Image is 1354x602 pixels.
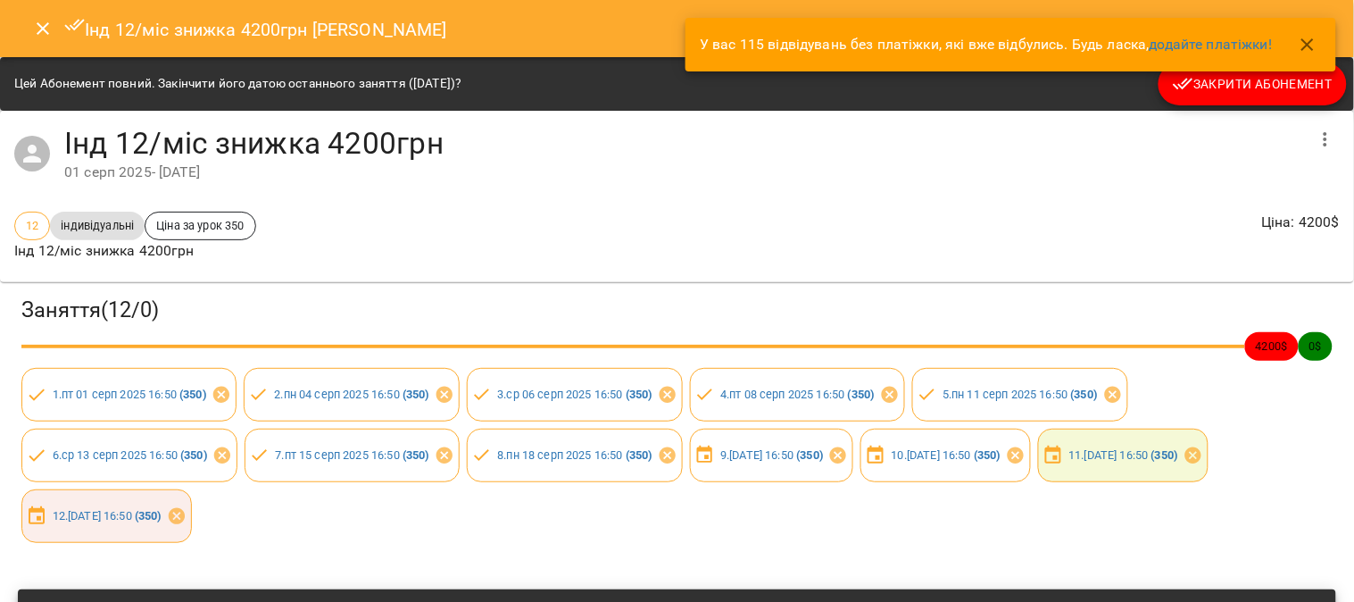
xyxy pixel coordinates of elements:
[14,68,461,100] div: Цей Абонемент повний. Закінчити його датою останнього заняття ([DATE])?
[497,388,652,401] a: 3.ср 06 серп 2025 16:50 (350)
[892,448,1001,462] a: 10.[DATE] 16:50 (350)
[690,368,905,422] div: 4.пт 08 серп 2025 16:50 (350)
[15,217,49,234] span: 12
[14,240,256,262] p: Інд 12/міс знижка 4200грн
[1261,212,1340,233] p: Ціна : 4200 $
[180,448,207,462] b: ( 350 )
[626,448,652,462] b: ( 350 )
[135,509,162,523] b: ( 350 )
[720,448,823,462] a: 9.[DATE] 16:50 (350)
[21,7,64,50] button: Close
[690,429,854,482] div: 9.[DATE] 16:50 (350)
[53,388,206,401] a: 1.пт 01 серп 2025 16:50 (350)
[21,368,237,422] div: 1.пт 01 серп 2025 16:50 (350)
[974,448,1001,462] b: ( 350 )
[64,125,1304,162] h4: Інд 12/міс знижка 4200грн
[497,448,652,462] a: 8.пн 18 серп 2025 16:50 (350)
[179,388,206,401] b: ( 350 )
[53,448,207,462] a: 6.ср 13 серп 2025 16:50 (350)
[943,388,1097,401] a: 5.пн 11 серп 2025 16:50 (350)
[244,368,460,422] div: 2.пн 04 серп 2025 16:50 (350)
[21,489,192,543] div: 12.[DATE] 16:50 (350)
[1038,429,1209,482] div: 11.[DATE] 16:50 (350)
[1069,448,1178,462] a: 11.[DATE] 16:50 (350)
[860,429,1031,482] div: 10.[DATE] 16:50 (350)
[467,429,683,482] div: 8.пн 18 серп 2025 16:50 (350)
[912,368,1128,422] div: 5.пн 11 серп 2025 16:50 (350)
[797,448,824,462] b: ( 350 )
[53,509,162,523] a: 12.[DATE] 16:50 (350)
[1071,388,1098,401] b: ( 350 )
[1245,338,1299,355] span: 4200 $
[21,429,237,482] div: 6.ср 13 серп 2025 16:50 (350)
[403,448,429,462] b: ( 350 )
[274,388,428,401] a: 2.пн 04 серп 2025 16:50 (350)
[50,217,145,234] span: індивідуальні
[700,34,1272,55] p: У вас 115 відвідувань без платіжки, які вже відбулись. Будь ласка,
[1151,448,1178,462] b: ( 350 )
[720,388,874,401] a: 4.пт 08 серп 2025 16:50 (350)
[1159,63,1347,105] button: Закрити Абонемент
[1173,73,1333,95] span: Закрити Абонемент
[626,388,652,401] b: ( 350 )
[64,14,447,44] h6: Інд 12/міс знижка 4200грн [PERSON_NAME]
[848,388,875,401] b: ( 350 )
[245,429,460,482] div: 7.пт 15 серп 2025 16:50 (350)
[1150,36,1273,53] a: додайте платіжки!
[275,448,428,462] a: 7.пт 15 серп 2025 16:50 (350)
[467,368,683,422] div: 3.ср 06 серп 2025 16:50 (350)
[403,388,429,401] b: ( 350 )
[145,217,254,234] span: Ціна за урок 350
[21,297,1333,324] h3: Заняття ( 12 / 0 )
[64,162,1304,183] div: 01 серп 2025 - [DATE]
[1299,338,1333,355] span: 0 $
